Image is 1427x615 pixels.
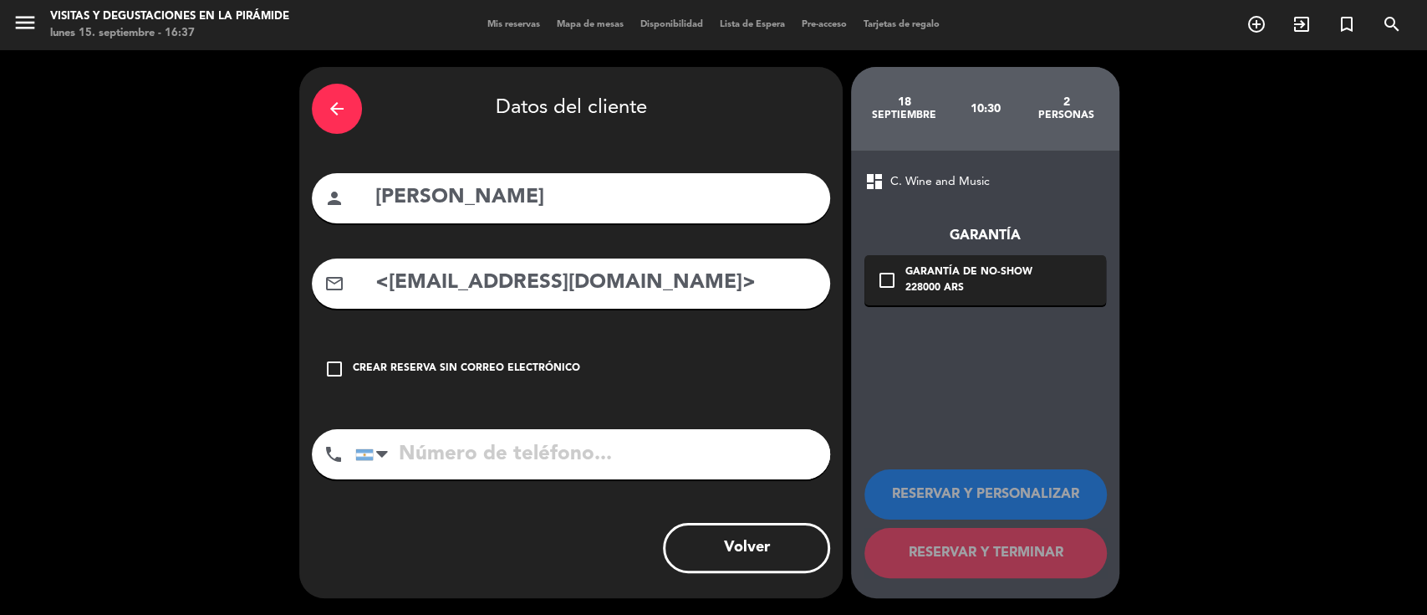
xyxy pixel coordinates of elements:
[324,444,344,464] i: phone
[864,95,945,109] div: 18
[864,172,884,192] span: dashboard
[479,20,548,29] span: Mis reservas
[324,274,344,294] i: mail_outline
[1246,14,1266,34] i: add_circle_outline
[1026,95,1107,109] div: 2
[355,429,830,479] input: Número de teléfono...
[877,270,897,290] i: check_box_outline_blank
[945,79,1026,138] div: 10:30
[1337,14,1357,34] i: turned_in_not
[312,79,830,138] div: Datos del cliente
[864,225,1106,247] div: Garantía
[50,25,289,42] div: lunes 15. septiembre - 16:37
[1382,14,1402,34] i: search
[353,361,580,377] div: Crear reserva sin correo electrónico
[864,528,1107,578] button: RESERVAR Y TERMINAR
[356,430,395,479] div: Argentina: +54
[711,20,793,29] span: Lista de Espera
[324,359,344,379] i: check_box_outline_blank
[374,181,818,215] input: Nombre del cliente
[864,469,1107,520] button: RESERVAR Y PERSONALIZAR
[13,10,38,41] button: menu
[327,99,347,119] i: arrow_back
[50,8,289,25] div: Visitas y degustaciones en La Pirámide
[374,266,818,300] input: Email del cliente
[663,523,830,573] button: Volver
[864,109,945,122] div: septiembre
[793,20,855,29] span: Pre-acceso
[632,20,711,29] span: Disponibilidad
[855,20,948,29] span: Tarjetas de regalo
[905,280,1032,297] div: 228000 ARS
[905,264,1032,281] div: Garantía de no-show
[548,20,632,29] span: Mapa de mesas
[324,188,344,208] i: person
[1292,14,1312,34] i: exit_to_app
[890,172,990,192] span: C. Wine and Music
[13,10,38,35] i: menu
[1026,109,1107,122] div: personas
